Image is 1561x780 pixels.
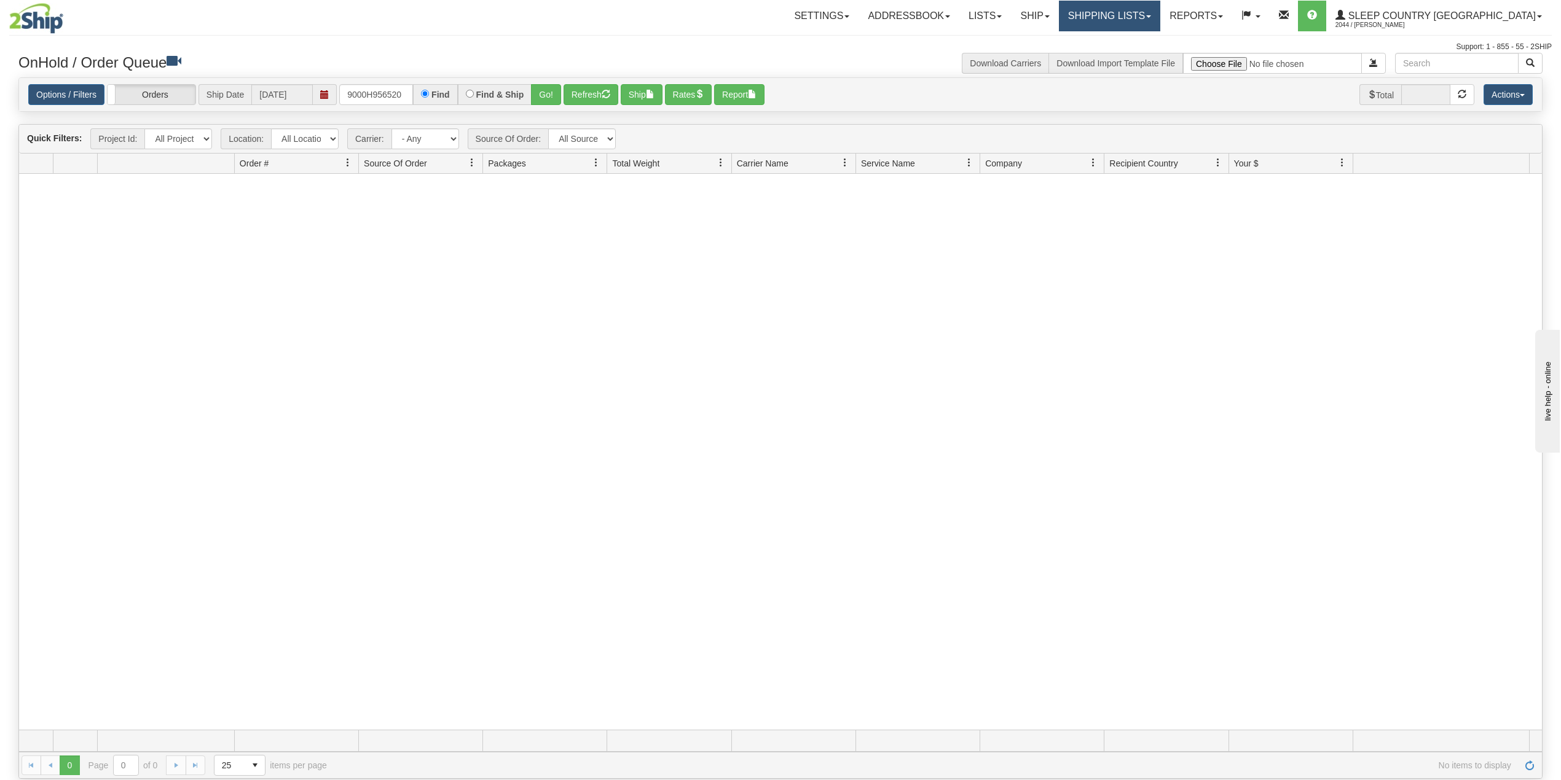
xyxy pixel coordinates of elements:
[1395,53,1519,74] input: Search
[785,1,859,31] a: Settings
[27,132,82,144] label: Quick Filters:
[985,157,1022,170] span: Company
[1011,1,1058,31] a: Ship
[108,85,195,105] label: Orders
[586,152,607,173] a: Packages filter column settings
[1208,152,1229,173] a: Recipient Country filter column settings
[431,90,450,99] label: Find
[1326,1,1551,31] a: Sleep Country [GEOGRAPHIC_DATA] 2044 / [PERSON_NAME]
[337,152,358,173] a: Order # filter column settings
[970,58,1041,68] a: Download Carriers
[531,84,561,105] button: Go!
[1345,10,1536,21] span: Sleep Country [GEOGRAPHIC_DATA]
[1533,327,1560,453] iframe: chat widget
[1520,755,1539,775] a: Refresh
[861,157,915,170] span: Service Name
[1484,84,1533,105] button: Actions
[9,10,114,20] div: live help - online
[90,128,144,149] span: Project Id:
[199,84,251,105] span: Ship Date
[710,152,731,173] a: Total Weight filter column settings
[462,152,482,173] a: Source Of Order filter column settings
[621,84,663,105] button: Ship
[214,755,265,776] span: Page sizes drop down
[468,128,549,149] span: Source Of Order:
[221,128,271,149] span: Location:
[245,755,265,775] span: select
[18,53,771,71] h3: OnHold / Order Queue
[959,1,1011,31] a: Lists
[665,84,712,105] button: Rates
[714,84,765,105] button: Report
[1056,58,1175,68] a: Download Import Template File
[1183,53,1362,74] input: Import
[9,42,1552,52] div: Support: 1 - 855 - 55 - 2SHIP
[1332,152,1353,173] a: Your $ filter column settings
[959,152,980,173] a: Service Name filter column settings
[9,3,63,34] img: logo2044.jpg
[1234,157,1259,170] span: Your $
[859,1,959,31] a: Addressbook
[1335,19,1428,31] span: 2044 / [PERSON_NAME]
[835,152,855,173] a: Carrier Name filter column settings
[214,755,327,776] span: items per page
[339,84,413,105] input: Order #
[1359,84,1402,105] span: Total
[88,755,158,776] span: Page of 0
[347,128,391,149] span: Carrier:
[344,760,1511,770] span: No items to display
[612,157,659,170] span: Total Weight
[488,157,525,170] span: Packages
[222,759,238,771] span: 25
[1518,53,1543,74] button: Search
[476,90,524,99] label: Find & Ship
[1059,1,1160,31] a: Shipping lists
[60,755,79,775] span: Page 0
[1109,157,1178,170] span: Recipient Country
[364,157,427,170] span: Source Of Order
[19,125,1542,154] div: grid toolbar
[564,84,618,105] button: Refresh
[1160,1,1232,31] a: Reports
[240,157,269,170] span: Order #
[737,157,788,170] span: Carrier Name
[1083,152,1104,173] a: Company filter column settings
[28,84,104,105] a: Options / Filters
